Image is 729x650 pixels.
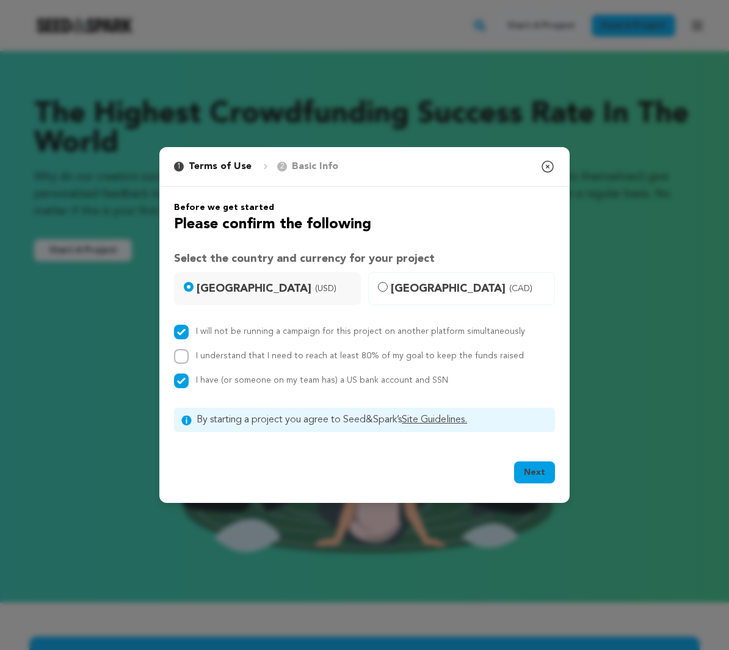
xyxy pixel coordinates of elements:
button: Next [514,461,555,483]
span: [GEOGRAPHIC_DATA] [197,280,353,297]
label: I understand that I need to reach at least 80% of my goal to keep the funds raised [196,352,524,360]
span: I have (or someone on my team has) a US bank account and SSN [196,376,448,385]
a: Site Guidelines. [402,415,467,425]
span: (USD) [315,283,336,295]
h2: Please confirm the following [174,214,555,236]
span: By starting a project you agree to Seed&Spark’s [197,413,548,427]
span: (CAD) [509,283,532,295]
span: 2 [277,162,287,172]
h6: Before we get started [174,201,555,214]
p: Basic Info [292,159,338,174]
span: [GEOGRAPHIC_DATA] [391,280,547,297]
span: 1 [174,162,184,172]
label: I will not be running a campaign for this project on another platform simultaneously [196,327,525,336]
p: Terms of Use [189,159,252,174]
h3: Select the country and currency for your project [174,250,555,267]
